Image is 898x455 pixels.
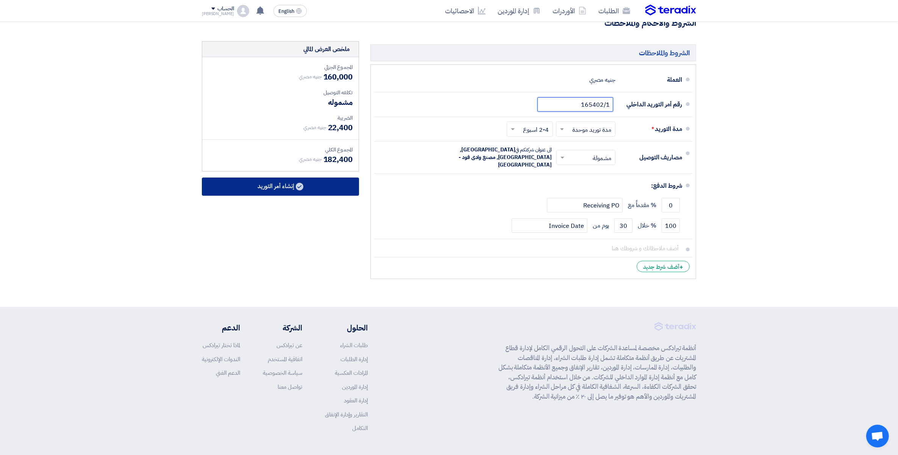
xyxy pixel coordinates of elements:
input: أضف ملاحظاتك و شروطك هنا [380,241,682,255]
div: مصاريف التوصيل [622,148,682,167]
span: مشموله [328,97,353,108]
span: % خلال [638,222,656,229]
div: الحساب [217,6,234,12]
a: الندوات الإلكترونية [202,355,240,363]
a: عن تيرادكس [276,341,302,349]
span: % مقدماً مع [628,201,656,209]
div: أضف شرط جديد [637,261,690,272]
div: ملخص العرض المالي [303,45,350,54]
a: إدارة الموردين [342,383,368,391]
span: 182,400 [323,154,353,165]
li: الدعم [202,322,240,333]
a: الاحصائيات [439,2,492,20]
div: مدة التوريد [622,120,682,138]
span: 160,000 [323,71,353,83]
a: إدارة الطلبات [340,355,368,363]
a: الأوردرات [547,2,592,20]
a: المزادات العكسية [335,369,368,377]
span: جنيه مصري [299,73,322,81]
a: إدارة الموردين [492,2,547,20]
a: التكامل [352,424,368,432]
input: payment-term-2 [547,198,623,212]
li: الحلول [325,322,368,333]
div: [PERSON_NAME] [202,12,234,16]
span: [GEOGRAPHIC_DATA], [GEOGRAPHIC_DATA], مصنع وادى فود - [GEOGRAPHIC_DATA] [459,146,552,169]
span: جنيه مصري [303,123,326,131]
h3: الشروط والأحكام والملاحظات [202,17,696,29]
li: الشركة [263,322,302,333]
a: الطلبات [592,2,636,20]
div: Open chat [866,425,889,447]
button: إنشاء أمر التوريد [202,178,359,196]
span: + [679,263,683,272]
div: العملة [622,71,682,89]
span: يوم من [593,222,609,229]
a: طلبات الشراء [340,341,368,349]
a: لماذا تختار تيرادكس [203,341,240,349]
p: أنظمة تيرادكس مخصصة لمساعدة الشركات على التحول الرقمي الكامل لإدارة قطاع المشتريات عن طريق أنظمة ... [498,343,696,401]
div: جنيه مصري [589,73,615,87]
div: المجموع الكلي [208,146,353,154]
div: الى عنوان شركتكم في [419,146,552,169]
button: English [273,5,307,17]
h5: الشروط والملاحظات [370,44,696,61]
img: profile_test.png [237,5,249,17]
a: الدعم الفني [216,369,240,377]
span: 22,400 [328,122,353,133]
input: payment-term-1 [662,198,680,212]
div: الضريبة [208,114,353,122]
div: المجموع الجزئي [208,63,353,71]
span: English [278,9,294,14]
img: Teradix logo [645,5,696,16]
div: تكلفه التوصيل [208,89,353,97]
input: payment-term-2 [512,218,587,233]
input: payment-term-2 [614,218,633,233]
a: إدارة العقود [344,396,368,405]
div: شروط الدفع: [386,177,682,195]
span: جنيه مصري [299,155,322,163]
a: سياسة الخصوصية [263,369,302,377]
input: رقم أمر التوريد الداخلي [537,97,613,112]
a: التقارير وإدارة الإنفاق [325,410,368,419]
a: تواصل معنا [278,383,302,391]
a: اتفاقية المستخدم [268,355,302,363]
input: payment-term-2 [662,218,680,233]
div: رقم أمر التوريد الداخلي [622,95,682,114]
